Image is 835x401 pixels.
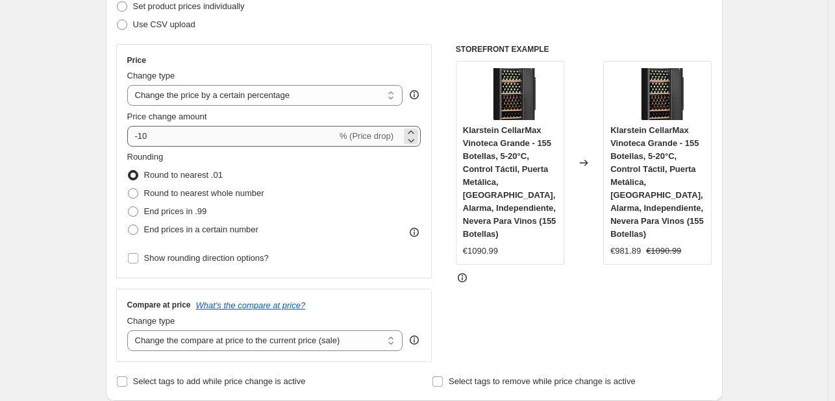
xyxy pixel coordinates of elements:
button: What's the compare at price? [196,300,306,310]
h6: STOREFRONT EXAMPLE [456,44,712,55]
h3: Price [127,55,146,66]
span: End prices in a certain number [144,225,258,234]
span: Rounding [127,152,164,162]
div: €981.89 [610,245,641,258]
input: -15 [127,126,337,147]
div: €1090.99 [463,245,498,258]
span: Price change amount [127,112,207,121]
div: help [408,334,421,346]
h3: Compare at price [127,300,191,310]
span: Round to nearest whole number [144,188,264,198]
span: Round to nearest .01 [144,170,223,180]
span: Change type [127,71,175,80]
span: Select tags to remove while price change is active [449,376,636,386]
span: Klarstein CellarMax Vinoteca Grande - 155 Botellas, 5-20°C, Control Táctil, Puerta Metálica, [GEO... [610,125,704,239]
span: Set product prices individually [133,1,245,11]
span: Use CSV upload [133,19,195,29]
img: 71baGnm-egL._AC_SL1500_80x.jpg [484,68,536,120]
span: Change type [127,316,175,326]
span: % (Price drop) [340,131,393,141]
img: 71baGnm-egL._AC_SL1500_80x.jpg [632,68,684,120]
span: Select tags to add while price change is active [133,376,306,386]
span: Show rounding direction options? [144,253,269,263]
span: End prices in .99 [144,206,207,216]
div: help [408,88,421,101]
strike: €1090.99 [646,245,681,258]
span: Klarstein CellarMax Vinoteca Grande - 155 Botellas, 5-20°C, Control Táctil, Puerta Metálica, [GEO... [463,125,556,239]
